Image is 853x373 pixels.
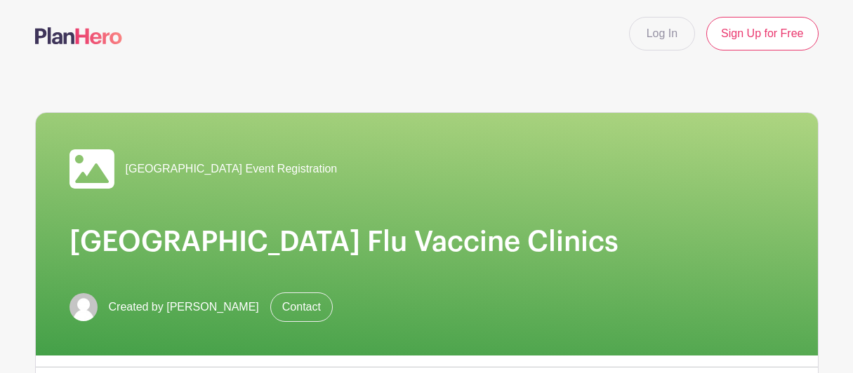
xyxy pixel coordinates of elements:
img: logo-507f7623f17ff9eddc593b1ce0a138ce2505c220e1c5a4e2b4648c50719b7d32.svg [35,27,122,44]
a: Sign Up for Free [706,17,818,50]
h1: [GEOGRAPHIC_DATA] Flu Vaccine Clinics [70,225,784,259]
a: Log In [629,17,695,50]
img: default-ce2991bfa6775e67f084385cd625a349d9dcbb7a52a09fb2fda1e96e2d18dcdb.png [70,293,98,321]
span: Created by [PERSON_NAME] [109,299,259,316]
a: Contact [270,292,333,322]
span: [GEOGRAPHIC_DATA] Event Registration [126,161,338,177]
